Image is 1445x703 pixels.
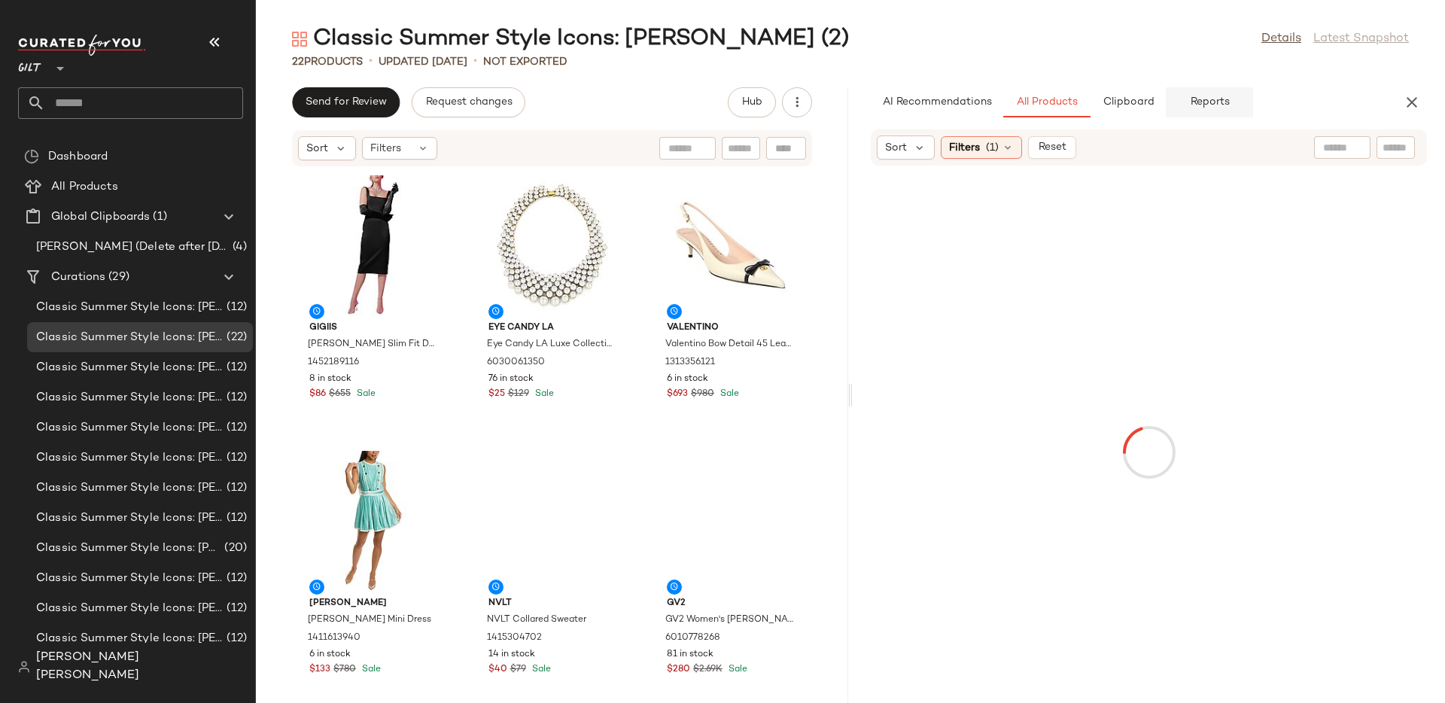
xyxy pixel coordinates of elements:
span: 1411613940 [308,631,360,645]
img: 1411613940_RLLATH.jpg [297,451,449,591]
span: Sale [359,665,381,674]
span: [PERSON_NAME] (Delete after [DATE]) [36,239,230,256]
span: (4) [230,239,247,256]
span: Request changes [424,96,512,108]
span: Gilt [18,51,42,78]
p: updated [DATE] [379,54,467,70]
span: $86 [309,388,326,401]
span: 1452189116 [308,356,359,370]
span: 6010778268 [665,631,720,645]
span: 22 [292,56,304,68]
span: (12) [224,479,247,497]
span: $79 [510,663,526,677]
button: Reset [1028,136,1076,159]
span: (22) [224,329,247,346]
span: 1415304702 [487,631,542,645]
span: Filters [370,141,401,157]
span: [PERSON_NAME] [PERSON_NAME] [36,649,243,685]
span: Classic Summer Style Icons: [PERSON_NAME] REFINED (Blue) [36,630,224,647]
span: GIGIIS [309,321,437,335]
span: Dashboard [48,148,108,166]
span: 14 in stock [488,648,535,662]
span: (12) [224,419,247,437]
span: (12) [224,389,247,406]
span: 8 in stock [309,373,351,386]
span: $655 [329,388,351,401]
span: NVLT [488,597,616,610]
span: (1) [986,140,999,156]
button: Hub [728,87,776,117]
span: Classic Summer Style Icons: [PERSON_NAME] (6) [36,570,224,587]
span: (12) [224,570,247,587]
span: [PERSON_NAME] Slim Fit Dress [308,338,436,351]
span: (12) [224,359,247,376]
span: Sale [354,389,376,399]
span: $693 [667,388,688,401]
button: Request changes [412,87,525,117]
span: GV2 [667,597,795,610]
div: Classic Summer Style Icons: [PERSON_NAME] (2) [292,24,849,54]
span: Sort [885,140,907,156]
span: Classic Summer Style Icons: [PERSON_NAME] REFINED [36,389,224,406]
span: Sale [726,665,747,674]
img: 1452189116_RLLATH.jpg [297,175,449,315]
span: Clipboard [1102,96,1154,108]
img: svg%3e [24,149,39,164]
img: 6030061350_RLLATH.jpg [476,175,628,315]
span: [PERSON_NAME] [309,597,437,610]
span: 81 in stock [667,648,713,662]
span: Classic Summer Style Icons: [PERSON_NAME] [36,359,224,376]
img: cfy_white_logo.C9jOOHJF.svg [18,35,146,56]
span: • [473,53,477,71]
span: 1313356121 [665,356,715,370]
img: 1313356121_RLLATH.jpg [655,175,807,315]
span: AI Recommendations [882,96,992,108]
a: Details [1261,30,1301,48]
div: Products [292,54,363,70]
span: 6030061350 [487,356,545,370]
span: (29) [105,269,129,286]
span: (12) [224,510,247,527]
span: $780 [333,663,356,677]
span: $2.69K [693,663,722,677]
span: (1) [150,208,166,226]
span: Classic Summer Style Icons: [PERSON_NAME] (7) [36,600,224,617]
span: • [369,53,373,71]
span: Sort [306,141,328,157]
span: (12) [224,449,247,467]
span: Curations [51,269,105,286]
span: Sale [532,389,554,399]
span: All Products [1016,96,1078,108]
span: 6 in stock [667,373,708,386]
span: Sale [717,389,739,399]
span: Classic Summer Style Icons: [PERSON_NAME] (1) [36,299,224,316]
span: NVLT Collared Sweater [487,613,586,627]
img: svg%3e [292,32,307,47]
span: Eye Candy LA [488,321,616,335]
span: Classic Summer Style Icons: [PERSON_NAME] (1) [36,419,224,437]
span: Reset [1037,142,1066,154]
span: (20) [221,540,247,557]
p: Not Exported [483,54,567,70]
span: Valentino Bow Detail 45 Leather Slingback Pump [665,338,793,351]
span: Eye Candy LA Luxe Collection Glass Pearl Emma Collar Statement Necklace [487,338,615,351]
span: Global Clipboards [51,208,150,226]
span: $980 [691,388,714,401]
span: Send for Review [305,96,387,108]
span: $40 [488,663,507,677]
span: Classic Summer Style Icons: [PERSON_NAME] (2) [36,449,224,467]
button: Send for Review [292,87,400,117]
span: Classic Summer Style Icons: [PERSON_NAME] (2) [36,329,224,346]
span: $129 [508,388,529,401]
span: Classic Summer Style Icons: [PERSON_NAME] (5) [36,540,221,557]
span: [PERSON_NAME] Mini Dress [308,613,431,627]
span: (12) [224,630,247,647]
span: (12) [224,299,247,316]
span: 76 in stock [488,373,534,386]
span: All Products [51,178,118,196]
span: Filters [949,140,980,156]
img: svg%3e [18,661,30,673]
span: $133 [309,663,330,677]
span: $280 [667,663,690,677]
span: Classic Summer Style Icons: [PERSON_NAME] (4) [36,510,224,527]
